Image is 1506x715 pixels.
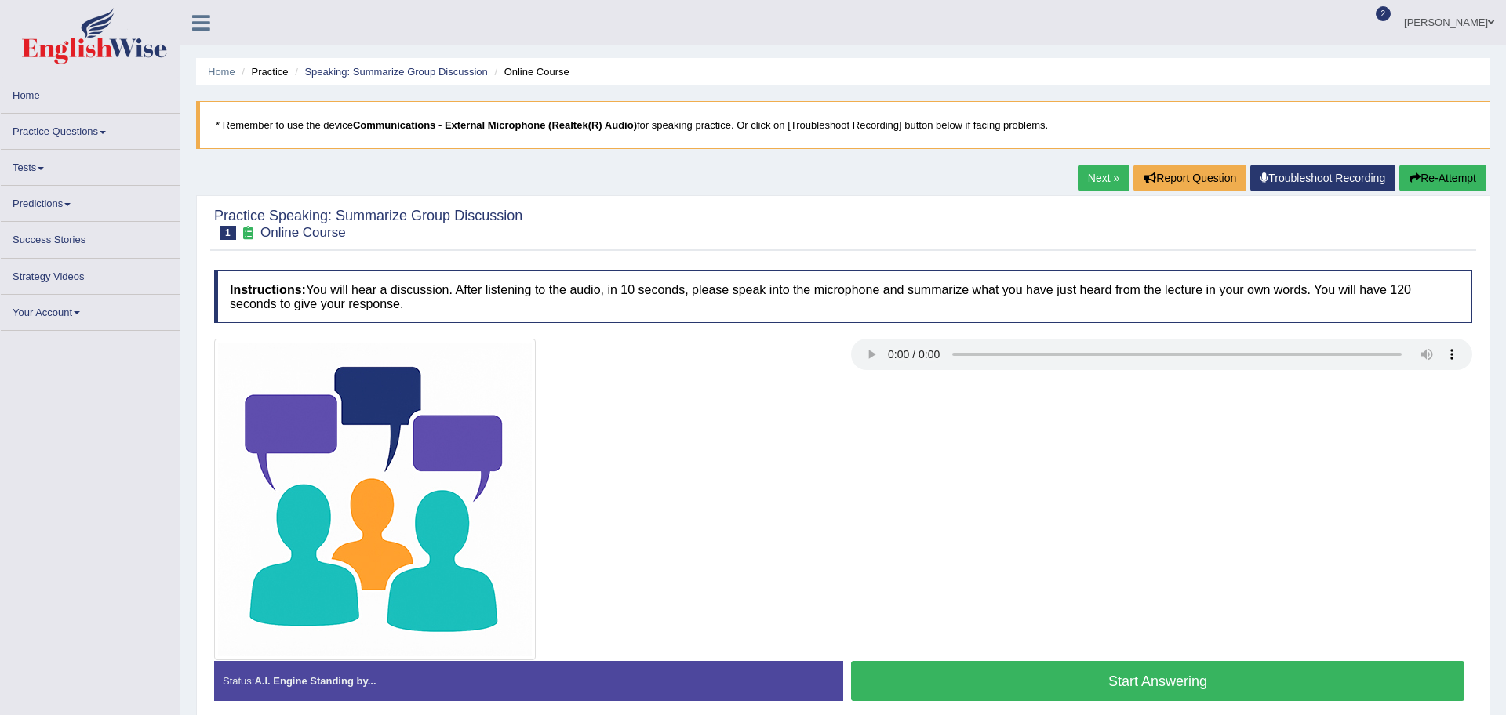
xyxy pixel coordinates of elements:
[1,114,180,144] a: Practice Questions
[1376,6,1391,21] span: 2
[214,270,1472,323] h4: You will hear a discussion. After listening to the audio, in 10 seconds, please speak into the mi...
[1250,165,1395,191] a: Troubleshoot Recording
[260,225,346,240] small: Online Course
[1,186,180,216] a: Predictions
[1,259,180,289] a: Strategy Videos
[196,101,1490,149] blockquote: * Remember to use the device for speaking practice. Or click on [Troubleshoot Recording] button b...
[353,119,637,131] b: Communications - External Microphone (Realtek(R) Audio)
[240,226,256,241] small: Exam occurring question
[1,78,180,108] a: Home
[304,66,487,78] a: Speaking: Summarize Group Discussion
[208,66,235,78] a: Home
[490,64,569,79] li: Online Course
[238,64,288,79] li: Practice
[1133,165,1246,191] button: Report Question
[1399,165,1486,191] button: Re-Attempt
[230,283,306,296] b: Instructions:
[254,675,376,687] strong: A.I. Engine Standing by...
[220,226,236,240] span: 1
[1,295,180,325] a: Your Account
[214,209,522,240] h2: Practice Speaking: Summarize Group Discussion
[1,150,180,180] a: Tests
[1,222,180,252] a: Success Stories
[1078,165,1129,191] a: Next »
[214,661,843,701] div: Status:
[851,661,1464,701] button: Start Answering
